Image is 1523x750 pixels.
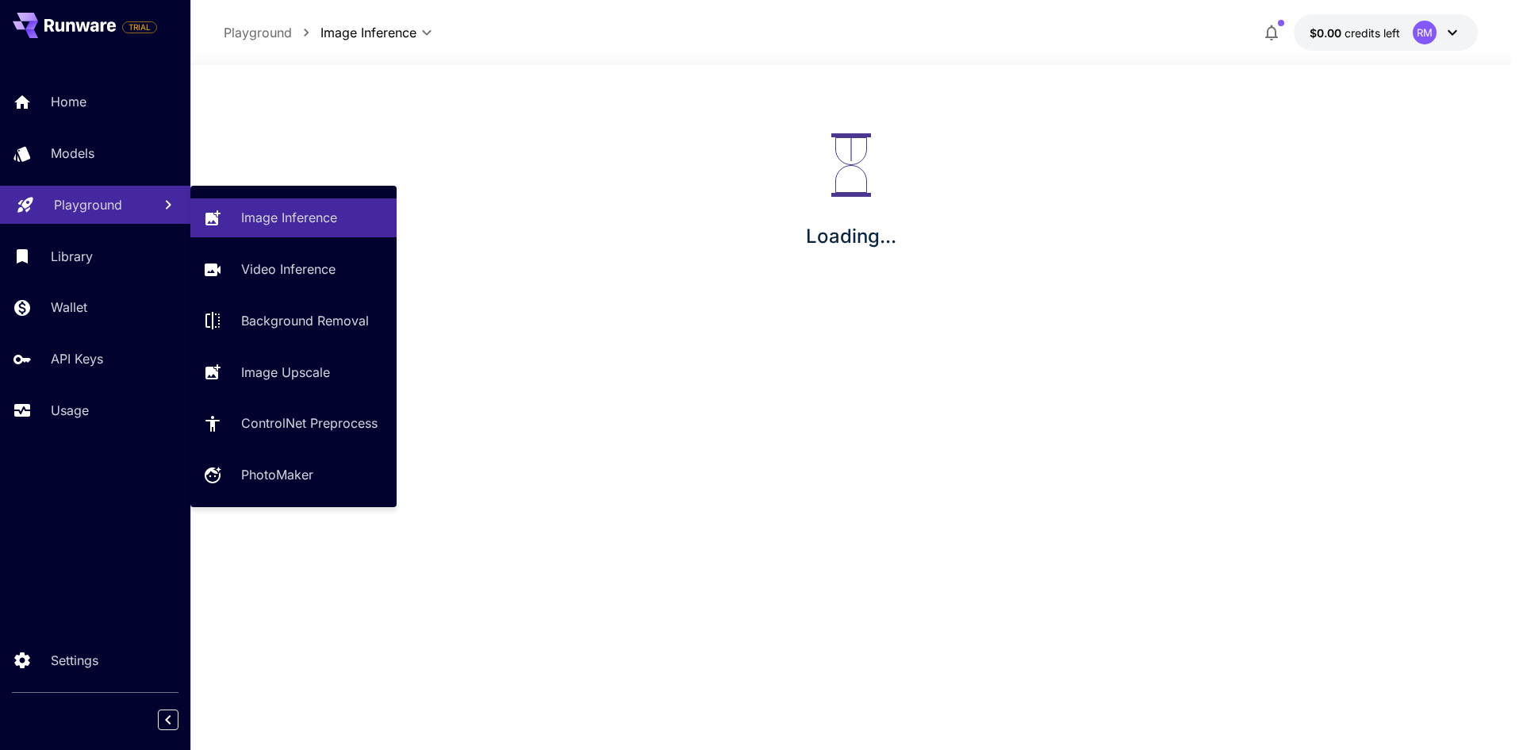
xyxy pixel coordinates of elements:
[224,23,292,42] p: Playground
[1310,25,1400,41] div: $0.00
[241,465,313,484] p: PhotoMaker
[54,195,122,214] p: Playground
[190,404,397,443] a: ControlNet Preprocess
[158,710,178,730] button: Collapse sidebar
[51,651,98,670] p: Settings
[241,413,378,433] p: ControlNet Preprocess
[51,247,93,266] p: Library
[51,144,94,163] p: Models
[241,363,330,382] p: Image Upscale
[51,401,89,420] p: Usage
[806,222,896,251] p: Loading...
[123,21,156,33] span: TRIAL
[1413,21,1437,44] div: RM
[51,92,86,111] p: Home
[1294,14,1478,51] button: $0.00
[241,311,369,330] p: Background Removal
[122,17,157,37] span: Add your payment card to enable full platform functionality.
[190,456,397,494] a: PhotoMaker
[51,298,87,317] p: Wallet
[241,260,336,279] p: Video Inference
[51,349,103,368] p: API Keys
[224,23,320,42] nav: breadcrumb
[190,198,397,237] a: Image Inference
[1310,26,1345,40] span: $0.00
[190,250,397,289] a: Video Inference
[1345,26,1400,40] span: credits left
[170,706,190,734] div: Collapse sidebar
[190,302,397,340] a: Background Removal
[241,208,337,227] p: Image Inference
[320,23,416,42] span: Image Inference
[190,352,397,391] a: Image Upscale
